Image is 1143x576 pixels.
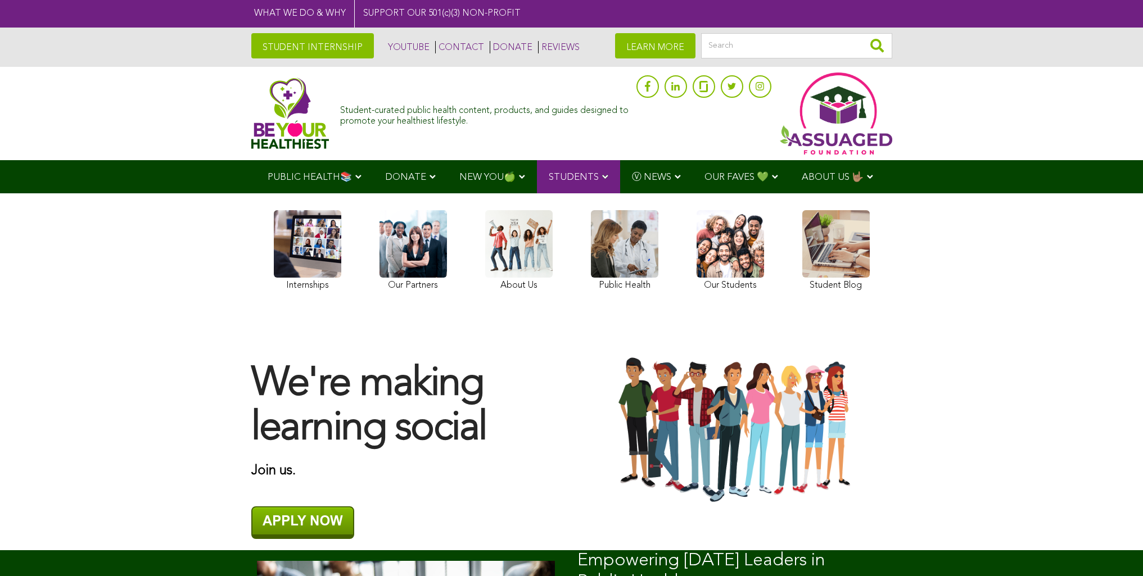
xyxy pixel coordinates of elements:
iframe: Chat Widget [1087,522,1143,576]
span: NEW YOU🍏 [459,173,516,182]
img: Assuaged App [780,72,892,155]
a: STUDENT INTERNSHIP [251,33,374,58]
span: DONATE [385,173,426,182]
span: STUDENTS [549,173,599,182]
strong: Join us. [251,464,296,478]
a: CONTACT [435,41,484,53]
a: YOUTUBE [385,41,430,53]
a: LEARN MORE [615,33,695,58]
span: Ⓥ NEWS [632,173,671,182]
a: REVIEWS [538,41,580,53]
input: Search [701,33,892,58]
span: OUR FAVES 💚 [704,173,769,182]
h1: We're making learning social [251,362,561,451]
div: Navigation Menu [251,160,892,193]
img: glassdoor [699,81,707,92]
img: APPLY NOW [251,506,354,539]
a: DONATE [490,41,532,53]
span: PUBLIC HEALTH📚 [268,173,352,182]
img: Group-Of-Students-Assuaged [583,356,892,505]
img: Assuaged [251,78,329,149]
span: ABOUT US 🤟🏽 [802,173,864,182]
div: Student-curated public health content, products, and guides designed to promote your healthiest l... [340,100,630,127]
